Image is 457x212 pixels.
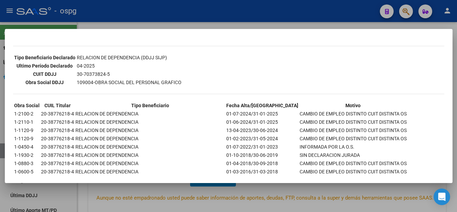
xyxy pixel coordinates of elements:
[299,102,407,109] th: Motivo
[75,168,225,175] td: RELACION DE DEPENDENCIA
[76,79,182,86] td: 109004-OBRA SOCIAL DEL PERSONAL GRAFICO
[226,135,299,142] td: 01-02-2023/31-05-2024
[299,160,407,167] td: CAMBIO DE EMPLEO DISTINTO CUIT DISTINTA OS
[75,135,225,142] td: RELACION DE DEPENDENCIA
[226,168,299,175] td: 01-03-2016/31-03-2018
[14,62,76,70] th: Ultimo Período Declarado
[41,118,74,126] td: 20-38776218-4
[226,143,299,151] td: 01-07-2022/31-01-2023
[299,135,407,142] td: CAMBIO DE EMPLEO DISTINTO CUIT DISTINTA OS
[434,189,450,205] div: Open Intercom Messenger
[226,110,299,118] td: 01-07-2024/31-01-2025
[41,151,74,159] td: 20-38776218-4
[75,160,225,167] td: RELACION DE DEPENDENCIA
[299,143,407,151] td: INFORMADA POR LA O.S.
[75,102,225,109] th: Tipo Beneficiario
[299,110,407,118] td: CAMBIO DE EMPLEO DISTINTO CUIT DISTINTA OS
[14,79,76,86] th: Obra Social DDJJ
[14,110,40,118] td: 1-2100-2
[76,62,182,70] td: 04-2025
[14,118,40,126] td: 1-2110-1
[75,118,225,126] td: RELACION DE DEPENDENCIA
[41,110,74,118] td: 20-38776218-4
[76,70,182,78] td: 30-70373824-5
[75,110,225,118] td: RELACION DE DEPENDENCIA
[14,135,40,142] td: 1-1120-9
[14,143,40,151] td: 1-0450-4
[299,127,407,134] td: CAMBIO DE EMPLEO DISTINTO CUIT DISTINTA OS
[226,151,299,159] td: 01-10-2018/30-06-2019
[14,54,76,61] th: Tipo Beneficiario Declarado
[41,102,74,109] th: CUIL Titular
[299,118,407,126] td: CAMBIO DE EMPLEO DISTINTO CUIT DISTINTA OS
[226,118,299,126] td: 01-06-2024/31-01-2025
[226,160,299,167] td: 01-04-2018/30-09-2018
[75,151,225,159] td: RELACION DE DEPENDENCIA
[14,102,40,109] th: Obra Social
[14,160,40,167] td: 1-0880-3
[41,127,74,134] td: 20-38776218-4
[226,102,299,109] th: Fecha Alta/[GEOGRAPHIC_DATA]
[41,143,74,151] td: 20-38776218-4
[75,143,225,151] td: RELACION DE DEPENDENCIA
[14,151,40,159] td: 1-1930-2
[14,168,40,175] td: 1-0600-5
[75,127,225,134] td: RELACION DE DEPENDENCIA
[226,127,299,134] td: 13-04-2023/30-06-2024
[41,168,74,175] td: 20-38776218-4
[299,151,407,159] td: SIN DECLARACION JURADA
[41,135,74,142] td: 20-38776218-4
[14,70,76,78] th: CUIT DDJJ
[41,160,74,167] td: 20-38776218-4
[14,127,40,134] td: 1-1120-9
[76,54,182,61] td: RELACION DE DEPENDENCIA (DDJJ SIJP)
[299,168,407,175] td: CAMBIO DE EMPLEO DISTINTO CUIT DISTINTA OS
